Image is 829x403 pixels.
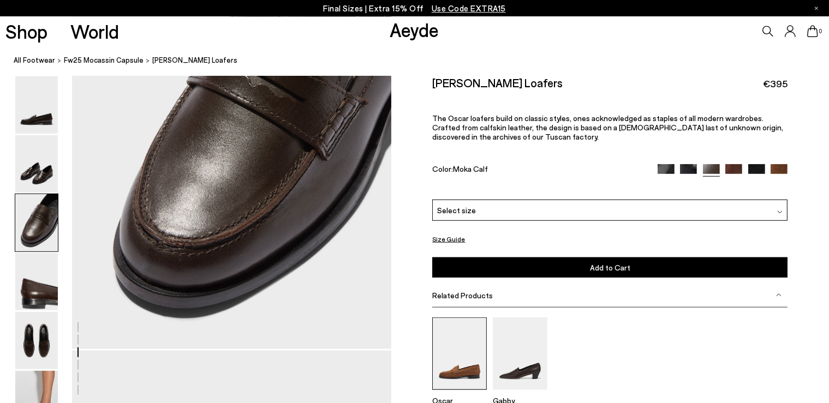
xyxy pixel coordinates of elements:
span: Select size [437,204,476,216]
img: svg%3E [776,292,782,298]
img: Oscar Leather Loafers - Image 5 [15,312,58,369]
p: Final Sizes | Extra 15% Off [323,2,506,15]
span: Fw25 Mocassin Capsule [64,56,144,64]
img: Oscar Leather Loafers - Image 1 [15,76,58,134]
nav: breadcrumb [14,46,829,76]
a: All Footwear [14,55,55,66]
span: Add to Cart [590,263,630,272]
span: Related Products [432,291,493,300]
div: Color: [432,164,646,177]
span: The Oscar loafers build on classic styles, ones acknowledged as staples of all modern wardrobes. ... [432,113,783,141]
img: svg%3E [777,209,783,215]
span: Moka Calf [453,164,488,173]
span: [PERSON_NAME] Loafers [152,55,237,66]
h2: [PERSON_NAME] Loafers [432,76,563,89]
a: 0 [807,25,818,37]
img: Oscar Leather Loafers - Image 4 [15,253,58,310]
button: Size Guide [432,232,465,246]
span: €395 [763,77,788,91]
span: 0 [818,28,824,34]
a: Aeyde [390,18,439,41]
span: Navigate to /collections/ss25-final-sizes [432,3,506,13]
button: Add to Cart [432,257,788,278]
a: Fw25 Mocassin Capsule [64,55,144,66]
img: Gabby Almond-Toe Loafers [493,317,547,390]
img: Oscar Suede Loafers [432,317,487,390]
a: World [70,22,119,41]
a: Shop [5,22,47,41]
img: Oscar Leather Loafers - Image 2 [15,135,58,193]
img: Oscar Leather Loafers - Image 3 [15,194,58,251]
